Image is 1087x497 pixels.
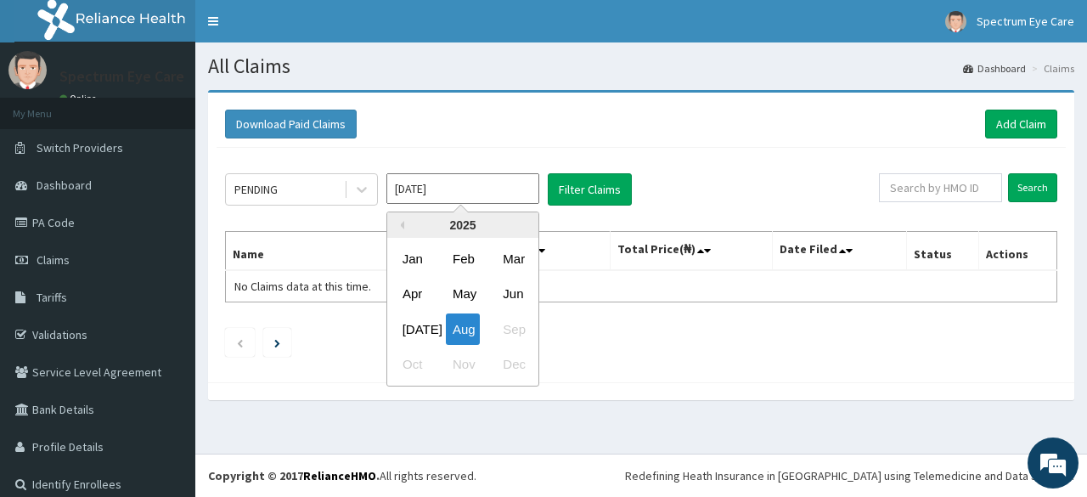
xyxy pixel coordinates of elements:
[59,69,184,84] p: Spectrum Eye Care
[879,173,1002,202] input: Search by HMO ID
[59,93,100,104] a: Online
[610,232,772,271] th: Total Price(₦)
[37,178,92,193] span: Dashboard
[625,467,1074,484] div: Redefining Heath Insurance in [GEOGRAPHIC_DATA] using Telemedicine and Data Science!
[772,232,906,271] th: Date Filed
[234,279,371,294] span: No Claims data at this time.
[274,335,280,350] a: Next page
[446,313,480,345] div: Choose August 2025
[387,241,538,382] div: month 2025-08
[396,243,430,274] div: Choose January 2025
[945,11,966,32] img: User Image
[496,279,530,310] div: Choose June 2025
[977,14,1074,29] span: Spectrum Eye Care
[37,252,70,268] span: Claims
[446,279,480,310] div: Choose May 2025
[8,51,47,89] img: User Image
[963,61,1026,76] a: Dashboard
[396,221,404,229] button: Previous Year
[387,212,538,238] div: 2025
[496,243,530,274] div: Choose March 2025
[236,335,244,350] a: Previous page
[396,313,430,345] div: Choose July 2025
[37,140,123,155] span: Switch Providers
[1028,61,1074,76] li: Claims
[37,290,67,305] span: Tariffs
[195,454,1087,497] footer: All rights reserved.
[208,55,1074,77] h1: All Claims
[386,173,539,204] input: Select Month and Year
[906,232,978,271] th: Status
[208,468,380,483] strong: Copyright © 2017 .
[1008,173,1057,202] input: Search
[303,468,376,483] a: RelianceHMO
[548,173,632,206] button: Filter Claims
[985,110,1057,138] a: Add Claim
[225,110,357,138] button: Download Paid Claims
[234,181,278,198] div: PENDING
[396,279,430,310] div: Choose April 2025
[446,243,480,274] div: Choose February 2025
[226,232,436,271] th: Name
[978,232,1056,271] th: Actions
